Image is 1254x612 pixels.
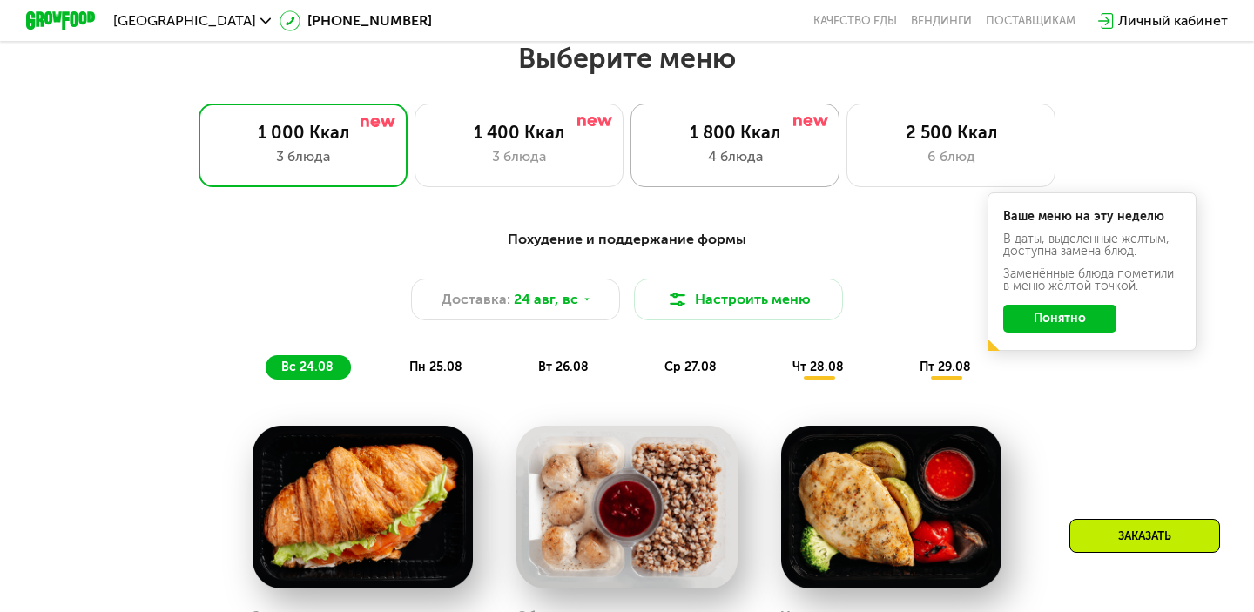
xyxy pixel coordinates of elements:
button: Настроить меню [634,279,843,320]
div: Личный кабинет [1118,10,1228,31]
span: ср 27.08 [664,360,717,374]
div: Похудение и поддержание формы [111,229,1143,251]
div: В даты, выделенные желтым, доступна замена блюд. [1003,233,1181,258]
div: Ваше меню на эту неделю [1003,211,1181,223]
div: поставщикам [986,14,1075,28]
h2: Выберите меню [56,41,1198,76]
span: чт 28.08 [792,360,844,374]
span: пн 25.08 [409,360,462,374]
div: 3 блюда [433,146,605,167]
span: пт 29.08 [920,360,971,374]
div: 3 блюда [217,146,389,167]
span: вт 26.08 [538,360,589,374]
div: 1 000 Ккал [217,122,389,143]
div: 1 800 Ккал [649,122,821,143]
div: 6 блюд [865,146,1037,167]
button: Понятно [1003,305,1116,333]
span: Доставка: [442,289,510,310]
a: Вендинги [911,14,972,28]
div: Заменённые блюда пометили в меню жёлтой точкой. [1003,268,1181,293]
div: 4 блюда [649,146,821,167]
a: Качество еды [813,14,897,28]
span: вс 24.08 [281,360,334,374]
span: 24 авг, вс [514,289,578,310]
div: 1 400 Ккал [433,122,605,143]
span: [GEOGRAPHIC_DATA] [113,14,256,28]
div: 2 500 Ккал [865,122,1037,143]
div: Заказать [1069,519,1220,553]
a: [PHONE_NUMBER] [280,10,432,31]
